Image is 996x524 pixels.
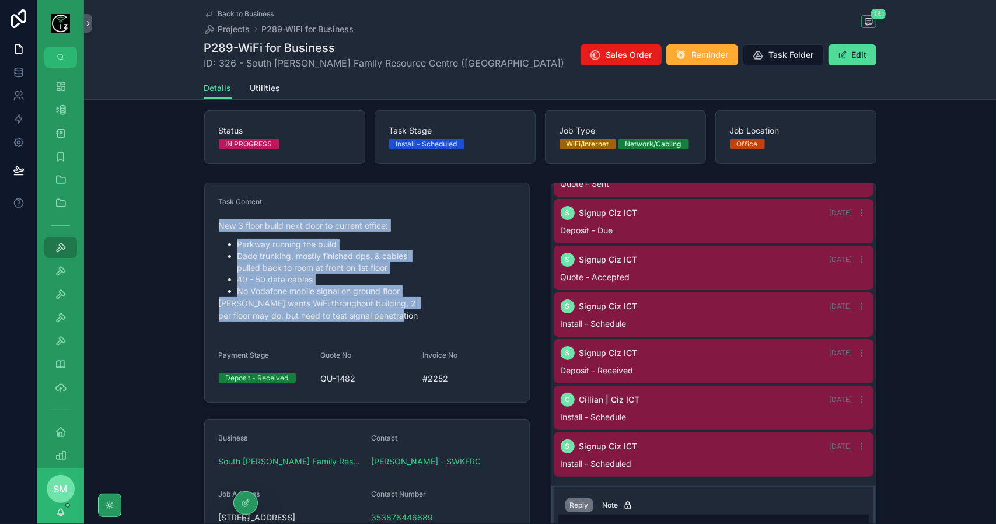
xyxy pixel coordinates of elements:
[262,23,354,35] a: P289-WiFi for Business
[422,373,515,385] span: #2252
[372,434,398,442] span: Contact
[219,125,351,137] span: Status
[37,68,84,468] div: scrollable content
[372,512,434,523] a: 353876446689
[237,250,515,274] li: Dado trunking, mostly finished dps, & cables pulled back to room at front on 1st floor
[737,139,758,149] div: Office
[579,207,638,219] span: Signup Ciz ICT
[730,125,862,137] span: Job Location
[625,139,682,149] div: Network/Cabling
[565,255,570,264] span: S
[565,498,593,512] button: Reply
[219,297,515,322] p: [PERSON_NAME] wants WiFi throughout building, 2 per floor may do, but need to test signal penetra...
[204,9,274,19] a: Back to Business
[830,348,852,357] span: [DATE]
[830,255,852,264] span: [DATE]
[250,78,281,101] a: Utilities
[422,351,457,359] span: Invoice No
[219,490,260,498] span: Job Address
[861,15,876,30] button: 14
[560,125,691,137] span: Job Type
[579,254,638,266] span: Signup Ciz ICT
[579,394,640,406] span: Cillian | Ciz ICT
[830,208,852,217] span: [DATE]
[567,139,609,149] div: WiFi/Internet
[237,274,515,285] li: 40 - 50 data cables
[237,239,515,250] li: Parkway running the build
[219,434,248,442] span: Business
[389,125,521,137] span: Task Stage
[226,139,272,149] div: IN PROGRESS
[598,498,637,512] button: Note
[565,442,570,451] span: S
[565,208,570,218] span: S
[54,482,68,496] span: SM
[204,40,565,56] h1: P289-WiFi for Business
[830,442,852,450] span: [DATE]
[219,219,515,232] p: New 3 floor build next door to current office:
[320,351,351,359] span: Quote No
[565,302,570,311] span: S
[51,14,70,33] img: App logo
[218,9,274,19] span: Back to Business
[606,49,652,61] span: Sales Order
[830,395,852,404] span: [DATE]
[372,456,481,467] a: [PERSON_NAME] - SWKFRC
[219,456,362,467] a: South [PERSON_NAME] Family Resource Centre (SWKFRC)
[561,179,610,188] span: Quote - Sent
[320,373,413,385] span: QU-1482
[250,82,281,94] span: Utilities
[561,319,627,329] span: Install - Schedule
[692,49,729,61] span: Reminder
[204,78,232,100] a: Details
[769,49,814,61] span: Task Folder
[565,395,570,404] span: C
[871,8,886,20] span: 14
[561,365,634,375] span: Deposit - Received
[237,285,515,297] li: No Vodafone mobile signal on ground floor
[579,301,638,312] span: Signup Ciz ICT
[372,490,427,498] span: Contact Number
[561,459,632,469] span: Install - Scheduled
[829,44,876,65] button: Edit
[743,44,824,65] button: Task Folder
[204,56,565,70] span: ID: 326 - South [PERSON_NAME] Family Resource Centre ([GEOGRAPHIC_DATA])
[579,441,638,452] span: Signup Ciz ICT
[561,225,613,235] span: Deposit - Due
[561,272,630,282] span: Quote - Accepted
[204,82,232,94] span: Details
[561,412,627,422] span: Install - Schedule
[219,197,263,206] span: Task Content
[204,23,250,35] a: Projects
[581,44,662,65] button: Sales Order
[603,501,632,510] div: Note
[830,302,852,310] span: [DATE]
[579,347,638,359] span: Signup Ciz ICT
[666,44,738,65] button: Reminder
[218,23,250,35] span: Projects
[396,139,457,149] div: Install - Scheduled
[219,351,270,359] span: Payment Stage
[226,373,289,383] div: Deposit - Received
[565,348,570,358] span: S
